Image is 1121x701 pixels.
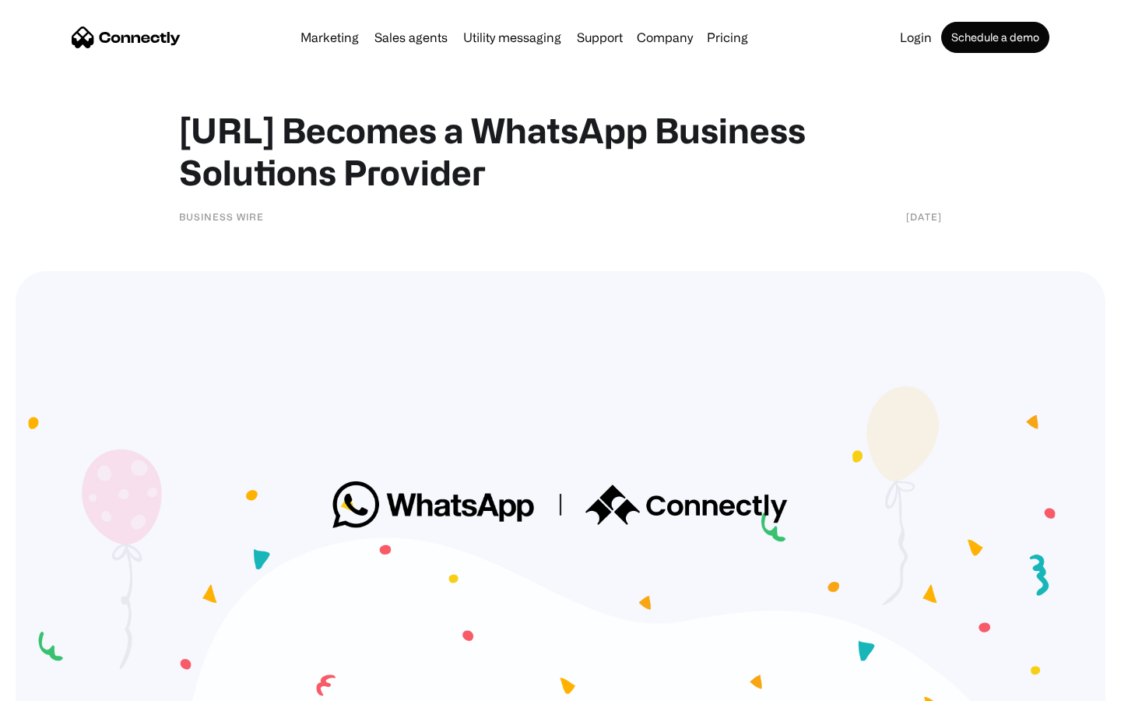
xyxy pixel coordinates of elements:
ul: Language list [31,674,93,696]
a: Support [571,31,629,44]
a: Utility messaging [457,31,568,44]
h1: [URL] Becomes a WhatsApp Business Solutions Provider [179,109,942,193]
div: Business Wire [179,209,264,224]
a: Schedule a demo [941,22,1049,53]
a: Marketing [294,31,365,44]
a: Pricing [701,31,754,44]
aside: Language selected: English [16,674,93,696]
a: Login [894,31,938,44]
a: Sales agents [368,31,454,44]
div: [DATE] [906,209,942,224]
a: home [72,26,181,49]
div: Company [632,26,698,48]
div: Company [637,26,693,48]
